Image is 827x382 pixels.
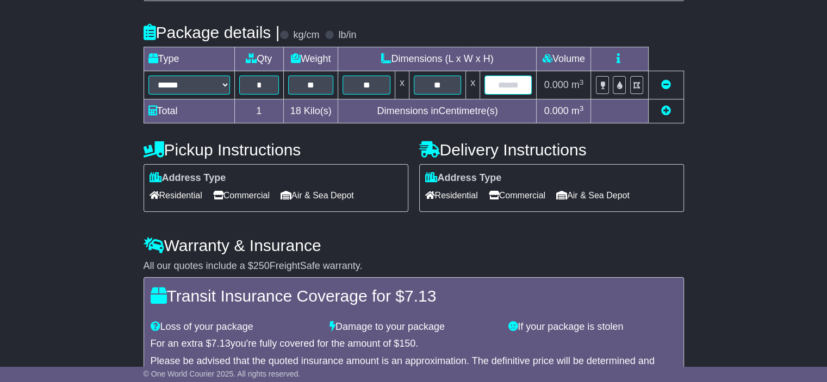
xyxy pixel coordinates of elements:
[503,321,682,333] div: If your package is stolen
[580,78,584,86] sup: 3
[144,141,408,159] h4: Pickup Instructions
[144,47,234,71] td: Type
[661,79,671,90] a: Remove this item
[150,187,202,204] span: Residential
[466,71,480,99] td: x
[544,79,569,90] span: 0.000
[489,187,545,204] span: Commercial
[283,47,338,71] td: Weight
[338,29,356,41] label: lb/in
[253,260,270,271] span: 250
[571,105,584,116] span: m
[537,47,591,71] td: Volume
[144,236,684,254] h4: Warranty & Insurance
[425,172,502,184] label: Address Type
[144,99,234,123] td: Total
[556,187,630,204] span: Air & Sea Depot
[151,338,677,350] div: For an extra $ you're fully covered for the amount of $ .
[145,321,324,333] div: Loss of your package
[399,338,415,349] span: 150
[395,71,409,99] td: x
[405,287,436,305] span: 7.13
[150,172,226,184] label: Address Type
[290,105,301,116] span: 18
[144,370,301,378] span: © One World Courier 2025. All rights reserved.
[281,187,354,204] span: Air & Sea Depot
[293,29,319,41] label: kg/cm
[212,338,231,349] span: 7.13
[151,287,677,305] h4: Transit Insurance Coverage for $
[544,105,569,116] span: 0.000
[144,23,280,41] h4: Package details |
[234,99,283,123] td: 1
[425,187,478,204] span: Residential
[580,104,584,112] sup: 3
[234,47,283,71] td: Qty
[661,105,671,116] a: Add new item
[144,260,684,272] div: All our quotes include a $ FreightSafe warranty.
[324,321,503,333] div: Damage to your package
[213,187,270,204] span: Commercial
[151,355,677,379] div: Please be advised that the quoted insurance amount is an approximation. The definitive price will...
[571,79,584,90] span: m
[338,47,537,71] td: Dimensions (L x W x H)
[283,99,338,123] td: Kilo(s)
[419,141,684,159] h4: Delivery Instructions
[338,99,537,123] td: Dimensions in Centimetre(s)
